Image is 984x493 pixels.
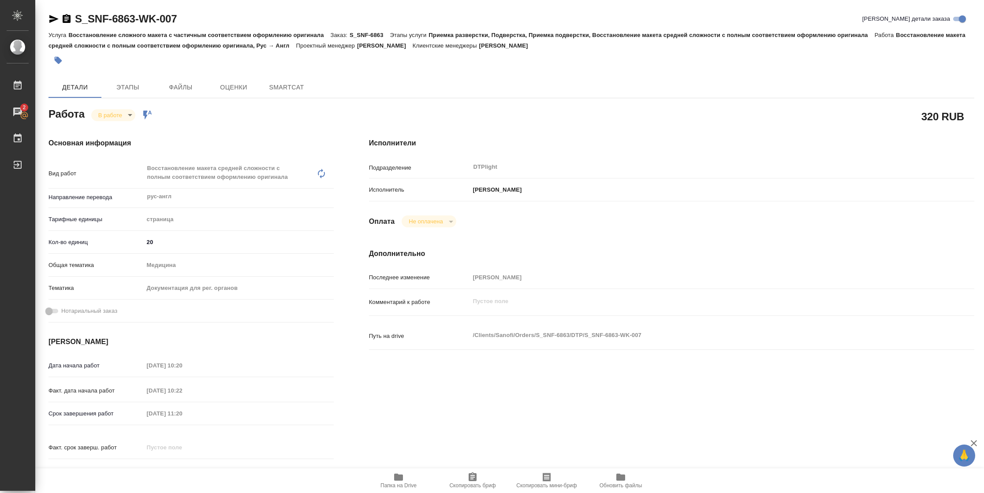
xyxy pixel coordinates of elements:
input: Пустое поле [470,271,924,284]
h2: 320 RUB [921,109,964,124]
span: [PERSON_NAME] детали заказа [862,15,950,23]
div: В работе [91,109,135,121]
h4: Исполнители [369,138,974,148]
div: страница [144,212,334,227]
span: Этапы [107,82,149,93]
span: Оценки [212,82,255,93]
button: Скопировать мини-бриф [510,468,584,493]
p: Восстановление сложного макета с частичным соответствием оформлению оригинала [68,32,330,38]
p: Факт. дата начала работ [48,386,144,395]
p: S_SNF-6863 [350,32,390,38]
textarea: /Clients/Sanofi/Orders/S_SNF-6863/DTP/S_SNF-6863-WK-007 [470,328,924,343]
p: Общая тематика [48,261,144,270]
p: Тематика [48,284,144,293]
p: Работа [875,32,896,38]
input: ✎ Введи что-нибудь [144,464,221,477]
input: ✎ Введи что-нибудь [144,236,334,248]
span: Детали [54,82,96,93]
p: Проектный менеджер [296,42,357,49]
p: Исполнитель [369,185,470,194]
p: Срок завершения услуги [48,466,144,475]
p: Срок завершения работ [48,409,144,418]
button: Добавить тэг [48,51,68,70]
p: [PERSON_NAME] [357,42,413,49]
p: Заказ: [331,32,350,38]
p: Услуга [48,32,68,38]
span: Скопировать бриф [449,482,496,489]
a: 2 [2,101,33,123]
p: Клиентские менеджеры [413,42,479,49]
button: Не оплачена [406,218,445,225]
div: Документация для рег. органов [144,281,334,296]
span: Обновить файлы [600,482,642,489]
input: Пустое поле [144,441,221,454]
p: Направление перевода [48,193,144,202]
p: [PERSON_NAME] [470,185,522,194]
h4: Оплата [369,216,395,227]
h2: Работа [48,105,85,121]
button: Папка на Drive [362,468,436,493]
input: Пустое поле [144,384,221,397]
p: Факт. срок заверш. работ [48,443,144,452]
span: Папка на Drive [380,482,417,489]
p: Вид работ [48,169,144,178]
span: 🙏 [957,446,972,465]
p: Тарифные единицы [48,215,144,224]
input: Пустое поле [144,407,221,420]
p: Путь на drive [369,332,470,341]
input: Пустое поле [144,359,221,372]
button: Обновить файлы [584,468,658,493]
button: Скопировать ссылку для ЯМессенджера [48,14,59,24]
h4: Основная информация [48,138,334,148]
h4: Дополнительно [369,248,974,259]
span: SmartCat [265,82,308,93]
p: Приемка разверстки, Подверстка, Приемка подверстки, Восстановление макета средней сложности с пол... [429,32,874,38]
div: Медицина [144,258,334,273]
p: Комментарий к работе [369,298,470,307]
button: Скопировать ссылку [61,14,72,24]
button: 🙏 [953,445,975,467]
p: Подразделение [369,163,470,172]
p: Дата начала работ [48,361,144,370]
span: Скопировать мини-бриф [516,482,577,489]
p: Последнее изменение [369,273,470,282]
a: S_SNF-6863-WK-007 [75,13,177,25]
p: Восстановление макета средней сложности с полным соответствием оформлению оригинала, Рус → Англ [48,32,965,49]
span: 2 [17,103,31,112]
span: Нотариальный заказ [61,307,117,315]
button: Скопировать бриф [436,468,510,493]
div: В работе [402,215,456,227]
p: Кол-во единиц [48,238,144,247]
span: Файлы [160,82,202,93]
p: [PERSON_NAME] [479,42,535,49]
p: Этапы услуги [390,32,429,38]
button: В работе [96,111,125,119]
h4: [PERSON_NAME] [48,337,334,347]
